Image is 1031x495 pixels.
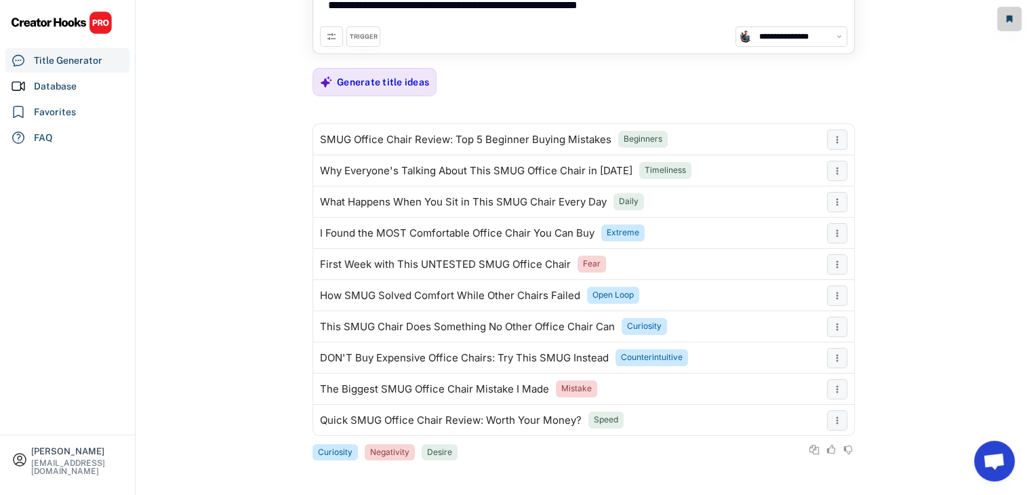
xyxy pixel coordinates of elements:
div: Desire [427,447,452,458]
img: CHPRO%20Logo.svg [11,11,113,35]
div: DON'T Buy Expensive Office Chairs: Try This SMUG Instead [320,353,609,363]
div: What Happens When You Sit in This SMUG Chair Every Day [320,197,607,207]
div: Fear [583,258,601,270]
div: Curiosity [318,447,352,458]
div: Curiosity [627,321,662,332]
div: SMUG Office Chair Review: Top 5 Beginner Buying Mistakes [320,134,611,145]
div: This SMUG Chair Does Something No Other Office Chair Can [320,321,615,332]
div: Why Everyone's Talking About This SMUG Office Chair in [DATE] [320,165,632,176]
div: Open Loop [592,290,634,301]
div: Timeliness [645,165,686,176]
div: Database [34,79,77,94]
div: Negativity [370,447,409,458]
div: Speed [594,414,618,426]
div: Mistake [561,383,592,395]
div: Daily [619,196,639,207]
div: TRIGGER [350,33,378,41]
div: Quick SMUG Office Chair Review: Worth Your Money? [320,415,582,426]
div: Counterintuitive [621,352,683,363]
div: Extreme [607,227,639,239]
div: Favorites [34,105,76,119]
a: Open chat [974,441,1015,481]
div: First Week with This UNTESTED SMUG Office Chair [320,259,571,270]
div: Title Generator [34,54,102,68]
div: How SMUG Solved Comfort While Other Chairs Failed [320,290,580,301]
div: FAQ [34,131,53,145]
img: unnamed.jpg [740,31,752,43]
div: Beginners [624,134,662,145]
div: I Found the MOST Comfortable Office Chair You Can Buy [320,228,594,239]
div: Generate title ideas [337,76,429,88]
div: The Biggest SMUG Office Chair Mistake I Made [320,384,549,395]
div: [EMAIL_ADDRESS][DOMAIN_NAME] [31,459,123,475]
div: [PERSON_NAME] [31,447,123,456]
